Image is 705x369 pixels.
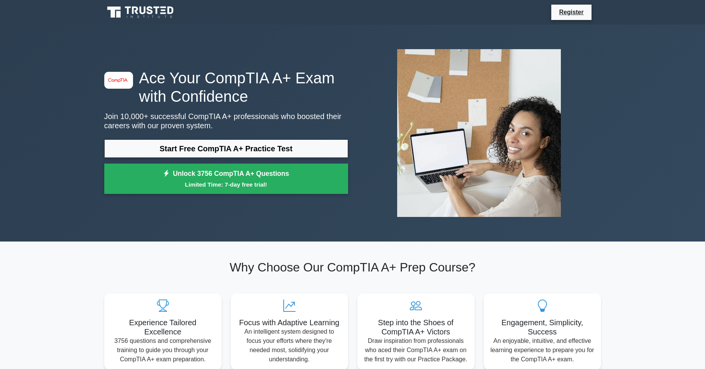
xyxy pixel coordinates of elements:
[104,139,348,158] a: Start Free CompTIA A+ Practice Test
[104,69,348,106] h1: Ace Your CompTIA A+ Exam with Confidence
[237,327,342,364] p: An intelligent system designed to focus your efforts where they're needed most, solidifying your ...
[110,318,215,336] h5: Experience Tailored Excellence
[363,318,468,336] h5: Step into the Shoes of CompTIA A+ Victors
[114,180,339,189] small: Limited Time: 7-day free trial!
[363,336,468,364] p: Draw inspiration from professionals who aced their CompTIA A+ exam on the first try with our Prac...
[490,336,595,364] p: An enjoyable, intuitive, and effective learning experience to prepare you for the CompTIA A+ exam.
[104,260,601,275] h2: Why Choose Our CompTIA A+ Prep Course?
[104,164,348,194] a: Unlock 3756 CompTIA A+ QuestionsLimited Time: 7-day free trial!
[237,318,342,327] h5: Focus with Adaptive Learning
[110,336,215,364] p: 3756 questions and comprehensive training to guide you through your CompTIA A+ exam preparation.
[554,7,588,17] a: Register
[104,112,348,130] p: Join 10,000+ successful CompTIA A+ professionals who boosted their careers with our proven system.
[490,318,595,336] h5: Engagement, Simplicity, Success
